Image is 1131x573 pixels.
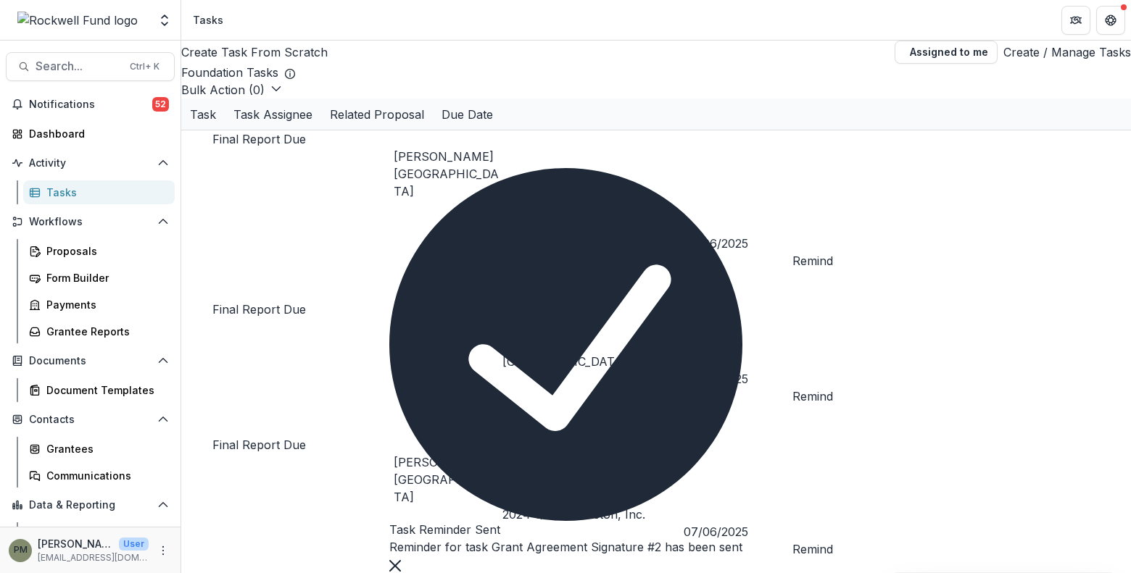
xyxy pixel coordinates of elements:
div: Due Date [433,106,502,123]
a: Grantees [23,437,175,461]
span: Documents [29,355,152,367]
div: Proposals [46,243,163,259]
a: Final Report Due [212,132,306,146]
span: Workflows [29,216,152,228]
div: [PERSON_NAME] [394,318,502,335]
p: Foundation Tasks [181,64,278,81]
div: Tasks [193,12,223,28]
a: Communications [23,464,175,488]
div: Related Proposal [321,106,433,123]
div: Grantees [46,441,163,456]
div: Due Date [433,99,502,130]
button: Partners [1061,6,1090,35]
a: Document Templates [23,378,175,402]
button: Notifications52 [6,93,175,116]
div: Ctrl + K [127,59,162,75]
div: Task [181,106,225,123]
div: Tasks [46,185,163,200]
nav: breadcrumb [187,9,229,30]
a: Payments [23,293,175,317]
div: [PERSON_NAME][GEOGRAPHIC_DATA] [394,453,502,506]
a: Dashboard [23,522,175,546]
p: [EMAIL_ADDRESS][DOMAIN_NAME] [38,551,149,564]
div: 07/06/2025 [684,370,792,388]
p: [PERSON_NAME][GEOGRAPHIC_DATA] [38,536,113,551]
a: 2024 Q2 Fit Houston, Inc. [502,507,645,522]
div: Task Assignee [225,99,321,130]
button: Open Contacts [6,408,175,431]
div: Task [181,99,225,130]
div: Communications [46,468,163,483]
div: Payments [46,297,163,312]
button: Open entity switcher [154,6,175,35]
div: Document Templates [46,382,163,398]
span: Activity [29,157,152,170]
div: Related Proposal [321,99,433,130]
a: Grantee Reports [23,319,175,343]
a: 2024 Q2 NAMI [GEOGRAPHIC_DATA] [502,337,627,369]
button: Open Workflows [6,210,175,233]
button: Remind [792,252,833,269]
button: Open Data & Reporting [6,493,175,516]
div: Dashboard [29,126,163,141]
button: Bulk Action (0) [181,81,282,99]
a: Dashboard [6,122,175,146]
span: Data & Reporting [29,499,152,511]
button: Open Activity [6,151,175,175]
span: Contacts [29,414,152,426]
button: Assigned to me [895,41,998,64]
a: 2024 Q2 [PERSON_NAME] Mental Health Policy Institute [502,201,664,233]
button: Remind [792,388,833,405]
img: Rockwell Fund logo [17,12,138,29]
div: 07/06/2025 [684,523,792,540]
p: User [119,538,149,551]
button: Search... [6,52,175,81]
button: Get Help [1096,6,1125,35]
div: Patrick Moreno-Covington [14,545,28,555]
a: Final Report Due [212,438,306,452]
a: Proposals [23,239,175,263]
span: Notifications [29,99,152,111]
div: [PERSON_NAME][GEOGRAPHIC_DATA] [394,148,502,200]
a: Create Task From Scratch [181,43,328,61]
div: Form Builder [46,270,163,285]
button: Open Documents [6,349,175,372]
a: Create / Manage Tasks [1003,43,1131,61]
a: Form Builder [23,266,175,290]
a: Final Report Due [212,302,306,317]
button: Remind [792,540,833,558]
div: 07/06/2025 [684,235,792,252]
a: Tasks [23,180,175,204]
div: Grantee Reports [46,324,163,339]
div: Task Assignee [225,106,321,123]
button: More [154,542,172,559]
span: 52 [152,97,169,112]
span: Search... [36,59,121,73]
